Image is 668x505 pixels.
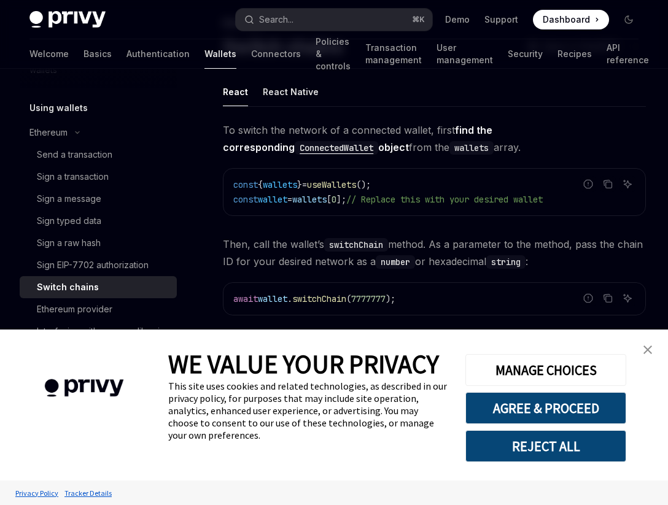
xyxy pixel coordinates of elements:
span: wallets [263,179,297,190]
span: await [233,293,258,304]
code: wallets [449,141,494,155]
code: string [486,255,526,269]
a: Policies & controls [316,39,351,69]
button: Search...⌘K [236,9,432,31]
span: ]; [336,194,346,205]
a: Recipes [557,39,592,69]
a: Basics [83,39,112,69]
a: Sign a raw hash [20,232,177,254]
span: ); [386,293,395,304]
div: Sign a transaction [37,169,109,184]
div: Switch chains [37,280,99,295]
span: switchChain [292,293,346,304]
a: Send a transaction [20,144,177,166]
span: wallet [258,194,287,205]
a: find the correspondingConnectedWalletobject [223,124,492,153]
button: React [223,77,248,106]
a: Interfacing with common libraries [20,320,177,342]
a: Welcome [29,39,69,69]
span: = [302,179,307,190]
div: Send a transaction [37,147,112,162]
span: Then, call the wallet’s method. As a parameter to the method, pass the chain ID for your desired ... [223,236,646,270]
a: close banner [635,337,660,362]
div: Sign a raw hash [37,236,101,250]
span: { [258,179,263,190]
a: Demo [445,13,470,26]
a: Ethereum provider [20,298,177,320]
button: Ask AI [619,290,635,306]
a: Tracker Details [61,482,115,504]
a: Privacy Policy [12,482,61,504]
code: switchChain [324,238,388,252]
button: Report incorrect code [580,176,596,192]
button: Ethereum [20,121,86,144]
span: 7777777 [351,293,386,304]
a: Transaction management [365,39,422,69]
span: WE VALUE YOUR PRIVACY [168,348,439,380]
a: Sign a message [20,188,177,210]
span: const [233,194,258,205]
a: API reference [607,39,649,69]
div: Interfacing with common libraries [37,324,169,339]
button: Report incorrect code [580,290,596,306]
a: Sign EIP-7702 authorization [20,254,177,276]
div: Sign typed data [37,214,101,228]
div: Ethereum provider [37,302,112,317]
img: dark logo [29,11,106,28]
a: Support [484,13,518,26]
span: . [287,293,292,304]
span: const [233,179,258,190]
a: Dashboard [533,10,609,29]
a: Wallets [204,39,236,69]
button: REJECT ALL [465,430,626,462]
a: Switch chains [20,276,177,298]
span: wallet [258,293,287,304]
span: ( [346,293,351,304]
span: wallets [292,194,327,205]
span: [ [327,194,332,205]
button: AGREE & PROCEED [465,392,626,424]
div: Search... [259,12,293,27]
div: This site uses cookies and related technologies, as described in our privacy policy, for purposes... [168,380,447,441]
a: Connectors [251,39,301,69]
span: = [287,194,292,205]
code: ConnectedWallet [295,141,378,155]
span: // Replace this with your desired wallet [346,194,543,205]
div: Ethereum [29,125,68,140]
span: 0 [332,194,336,205]
a: Security [508,39,543,69]
button: Ask AI [619,176,635,192]
img: company logo [18,361,150,415]
span: useWallets [307,179,356,190]
button: React Native [263,77,319,106]
span: ⌘ K [412,15,425,25]
div: Sign a message [37,191,101,206]
a: Authentication [126,39,190,69]
button: Toggle dark mode [619,10,639,29]
button: MANAGE CHOICES [465,354,626,386]
span: To switch the network of a connected wallet, first from the array. [223,121,646,156]
h5: Using wallets [29,101,88,115]
img: close banner [643,345,652,354]
a: Sign a transaction [20,166,177,188]
div: Sign EIP-7702 authorization [37,258,149,272]
button: Copy the contents from the code block [600,176,616,192]
a: Sign typed data [20,210,177,232]
button: Copy the contents from the code block [600,290,616,306]
code: number [376,255,415,269]
a: User management [437,39,493,69]
span: Dashboard [543,13,590,26]
span: } [297,179,302,190]
span: (); [356,179,371,190]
